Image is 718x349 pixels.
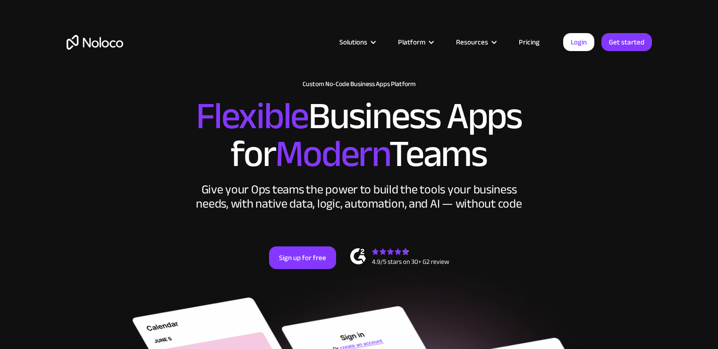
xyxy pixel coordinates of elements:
[328,36,386,48] div: Solutions
[398,36,425,48] div: Platform
[456,36,488,48] div: Resources
[269,246,336,269] a: Sign up for free
[444,36,507,48] div: Resources
[563,33,594,51] a: Login
[601,33,652,51] a: Get started
[386,36,444,48] div: Platform
[67,35,123,50] a: home
[194,183,524,211] div: Give your Ops teams the power to build the tools your business needs, with native data, logic, au...
[507,36,551,48] a: Pricing
[67,97,652,173] h2: Business Apps for Teams
[196,81,308,151] span: Flexible
[275,119,389,189] span: Modern
[339,36,367,48] div: Solutions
